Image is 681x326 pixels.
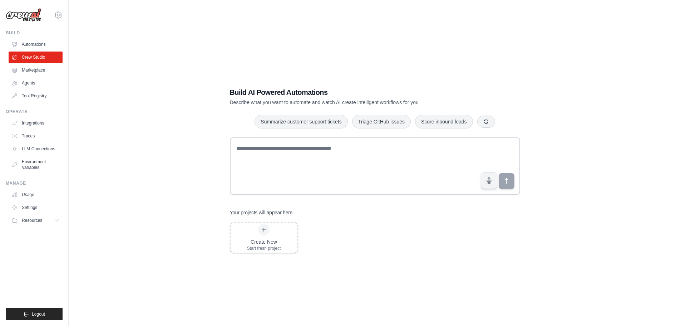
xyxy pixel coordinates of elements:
button: Logout [6,308,63,320]
a: Usage [9,189,63,200]
p: Describe what you want to automate and watch AI create intelligent workflows for you [230,99,470,106]
button: Score inbound leads [415,115,473,128]
div: Operate [6,109,63,115]
button: Get new suggestions [477,116,495,128]
div: Create New [247,238,281,245]
iframe: Chat Widget [645,292,681,326]
a: Crew Studio [9,52,63,63]
a: Marketplace [9,64,63,76]
img: Logo [6,8,41,22]
button: Summarize customer support tickets [255,115,347,128]
a: Tool Registry [9,90,63,102]
a: Agents [9,77,63,89]
button: Triage GitHub issues [352,115,411,128]
span: Resources [22,218,42,223]
a: LLM Connections [9,143,63,155]
a: Automations [9,39,63,50]
a: Environment Variables [9,156,63,173]
button: Resources [9,215,63,226]
button: Click to speak your automation idea [481,172,497,189]
a: Settings [9,202,63,213]
a: Traces [9,130,63,142]
h1: Build AI Powered Automations [230,87,470,97]
span: Logout [32,311,45,317]
h3: Your projects will appear here [230,209,293,216]
div: Manage [6,180,63,186]
a: Integrations [9,117,63,129]
div: Build [6,30,63,36]
div: Start fresh project [247,245,281,251]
